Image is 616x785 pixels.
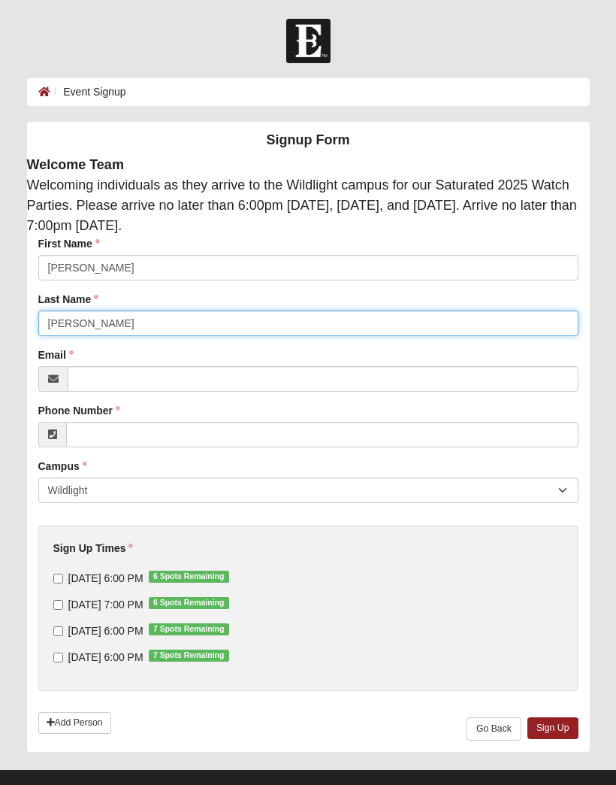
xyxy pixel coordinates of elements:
[68,599,143,611] span: [DATE] 7:00 PM
[38,712,111,734] a: Add Person
[68,651,143,663] span: [DATE] 6:00 PM
[467,717,521,741] a: Go Back
[53,541,134,556] label: Sign Up Times
[68,572,143,584] span: [DATE] 6:00 PM
[50,84,126,100] li: Event Signup
[38,459,87,474] label: Campus
[16,155,601,236] div: Welcoming individuals as they arrive to the Wildlight campus for our Saturated 2025 Watch Parties...
[53,574,63,583] input: [DATE] 6:00 PM6 Spots Remaining
[527,717,578,739] a: Sign Up
[149,650,229,662] span: 7 Spots Remaining
[68,625,143,637] span: [DATE] 6:00 PM
[149,623,229,635] span: 7 Spots Remaining
[53,600,63,610] input: [DATE] 7:00 PM6 Spots Remaining
[27,157,124,172] strong: Welcome Team
[38,236,100,251] label: First Name
[149,571,229,583] span: 6 Spots Remaining
[286,19,331,63] img: Church of Eleven22 Logo
[27,132,590,149] h4: Signup Form
[53,626,63,636] input: [DATE] 6:00 PM7 Spots Remaining
[38,347,74,362] label: Email
[38,403,121,418] label: Phone Number
[149,597,229,609] span: 6 Spots Remaining
[38,292,99,307] label: Last Name
[53,653,63,662] input: [DATE] 6:00 PM7 Spots Remaining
